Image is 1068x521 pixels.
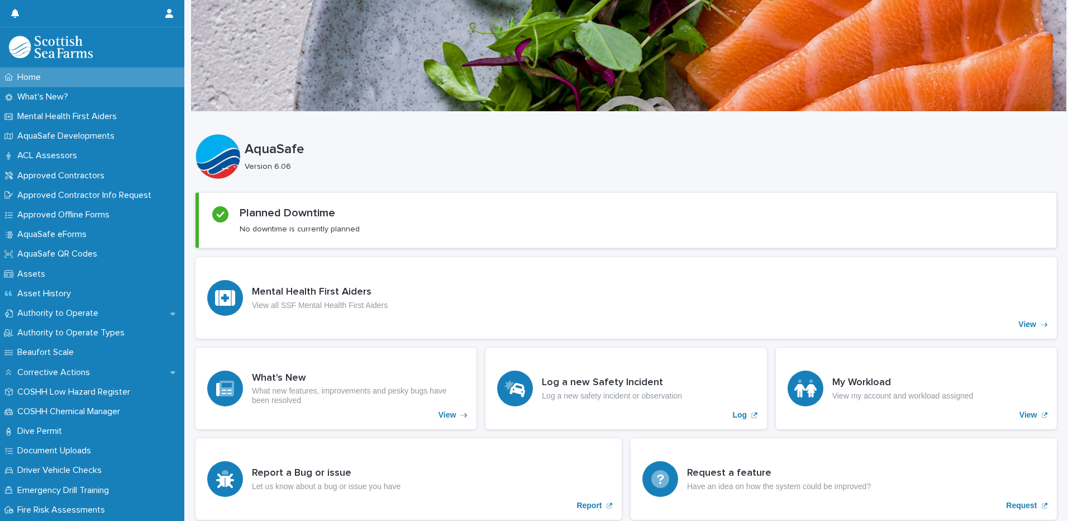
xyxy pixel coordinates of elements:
[13,426,71,437] p: Dive Permit
[252,372,465,385] h3: What's New
[13,367,99,378] p: Corrective Actions
[776,348,1057,429] a: View
[252,286,388,299] h3: Mental Health First Aiders
[13,406,129,417] p: COSHH Chemical Manager
[13,269,54,280] p: Assets
[196,257,1057,339] a: View
[13,229,96,240] p: AquaSafe eForms
[832,377,974,389] h3: My Workload
[196,438,622,520] a: Report
[13,190,160,201] p: Approved Contractor Info Request
[13,150,86,161] p: ACL Assessors
[252,482,401,491] p: Let us know about a bug or issue you have
[832,391,974,401] p: View my account and workload assigned
[240,224,360,234] p: No downtime is currently planned
[631,438,1057,520] a: Request
[687,467,871,480] h3: Request a feature
[196,348,476,429] a: View
[13,210,118,220] p: Approved Offline Forms
[542,391,682,401] p: Log a new safety incident or observation
[438,410,456,420] p: View
[13,111,126,122] p: Mental Health First Aiders
[13,288,80,299] p: Asset History
[1019,410,1037,420] p: View
[485,348,766,429] a: Log
[13,72,50,83] p: Home
[1006,501,1037,510] p: Request
[13,328,133,338] p: Authority to Operate Types
[13,92,77,102] p: What's New?
[13,387,139,397] p: COSHH Low Hazard Register
[13,347,83,358] p: Beaufort Scale
[9,36,93,58] img: bPIBxiqnSb2ggTQWdOVV
[252,386,465,405] p: What new features, improvements and pesky bugs have been resolved
[733,410,747,420] p: Log
[13,446,100,456] p: Document Uploads
[13,485,118,496] p: Emergency Drill Training
[13,170,113,181] p: Approved Contractors
[13,131,123,141] p: AquaSafe Developments
[576,501,602,510] p: Report
[1018,320,1036,329] p: View
[252,467,401,480] h3: Report a Bug or issue
[252,301,388,310] p: View all SSF Mental Health First Aiders
[13,465,111,476] p: Driver Vehicle Checks
[542,377,682,389] h3: Log a new Safety Incident
[13,505,114,515] p: Fire Risk Assessments
[687,482,871,491] p: Have an idea on how the system could be improved?
[13,249,106,259] p: AquaSafe QR Codes
[245,141,1052,158] p: AquaSafe
[13,308,107,319] p: Authority to Operate
[240,206,335,220] h2: Planned Downtime
[245,162,1048,172] p: Version 6.06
